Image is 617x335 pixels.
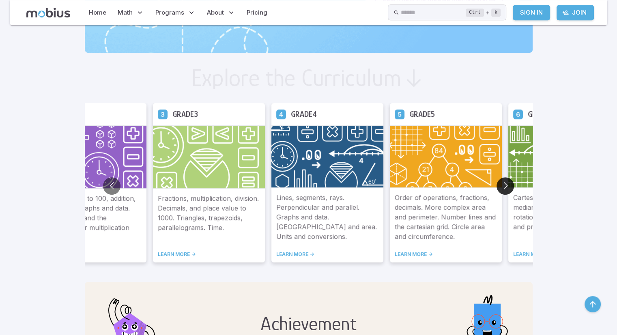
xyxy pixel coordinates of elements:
[395,193,497,241] p: Order of operations, fractions, decimals. More complex area and perimeter. Number lines and the c...
[271,125,383,188] img: Grade 4
[39,193,142,241] p: Place value up to 100, addition, subtraction, graphs and data. Skip counting and the foundations ...
[395,109,404,119] a: Grade 5
[172,108,198,120] h5: Grade 3
[513,5,550,20] a: Sign In
[34,125,146,189] img: Grade 2
[86,3,109,22] a: Home
[390,125,502,188] img: Grade 5
[466,9,484,17] kbd: Ctrl
[259,313,358,335] h2: Achievement
[158,109,168,119] a: Grade 3
[191,66,402,90] h2: Explore the Curriculum
[276,193,378,241] p: Lines, segments, rays. Perpendicular and parallel. Graphs and data. [GEOGRAPHIC_DATA] and area. U...
[513,193,615,241] p: Cartesian grid. Probability, mean, median, and mode. Reflections, rotations, translations. Factor...
[103,177,120,195] button: Go to previous slide
[513,251,615,258] a: LEARN MORE ->
[158,251,260,258] a: LEARN MORE ->
[491,9,501,17] kbd: k
[291,108,317,120] h5: Grade 4
[513,109,523,119] a: Grade 6
[39,251,142,258] a: LEARN MORE ->
[528,108,554,120] h5: Grade 6
[244,3,270,22] a: Pricing
[276,109,286,119] a: Grade 4
[409,108,435,120] h5: Grade 5
[207,8,224,17] span: About
[395,251,497,258] a: LEARN MORE ->
[153,125,265,189] img: Grade 3
[158,193,260,241] p: Fractions, multiplication, division. Decimals, and place value to 1000. Triangles, trapezoids, pa...
[557,5,594,20] a: Join
[276,251,378,258] a: LEARN MORE ->
[497,177,514,195] button: Go to next slide
[466,8,501,17] div: +
[118,8,133,17] span: Math
[155,8,184,17] span: Programs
